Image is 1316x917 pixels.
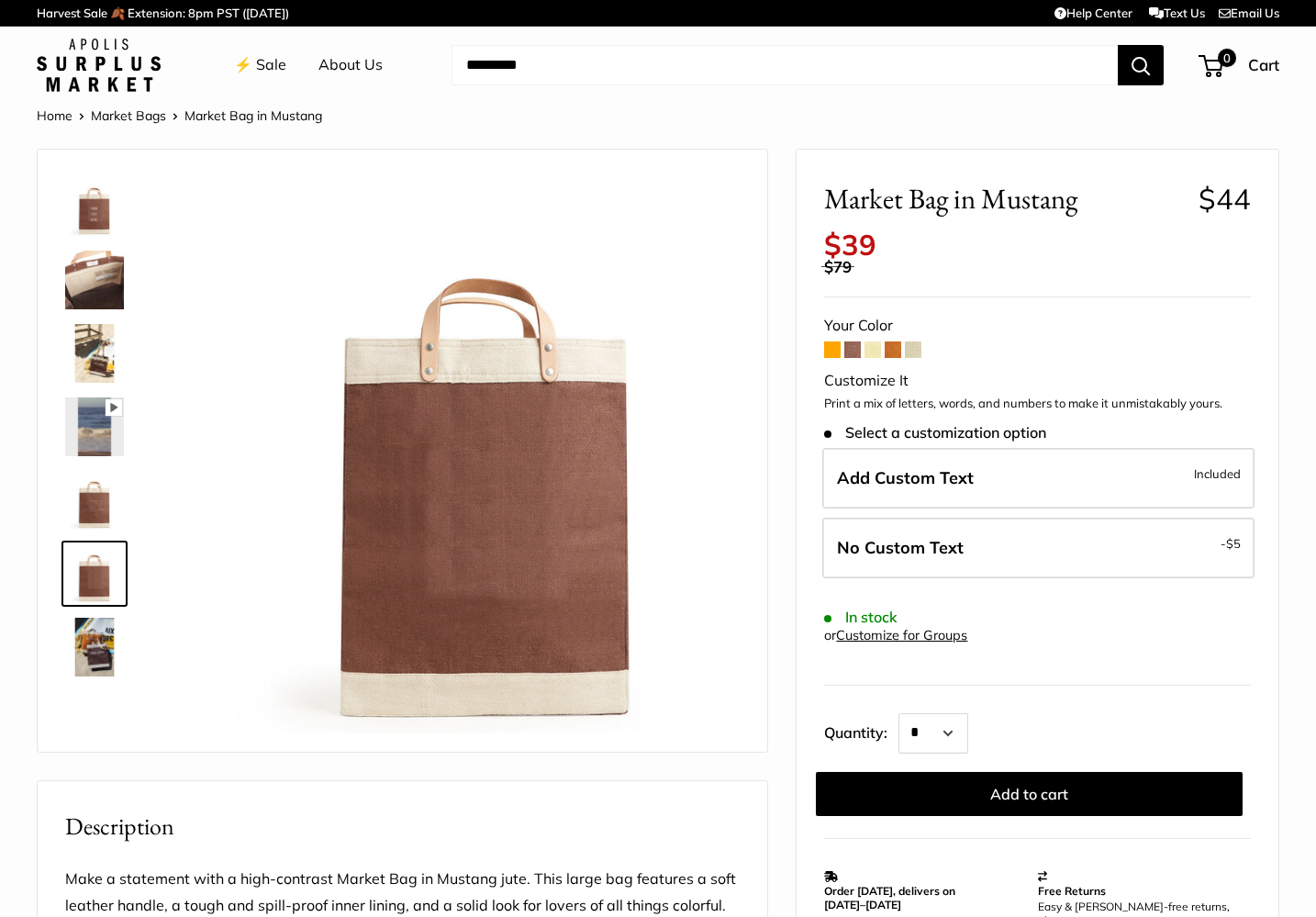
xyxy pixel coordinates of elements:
img: description_Seal of authenticity printed on the backside of every bag. [65,471,124,530]
a: 0 Cart [1200,50,1279,80]
img: Market Bag in Mustang [65,544,124,603]
span: In stock [824,609,897,626]
span: $5 [1226,536,1241,551]
label: Quantity: [824,708,898,754]
div: Your Color [824,312,1251,340]
a: Email Us [1219,6,1279,20]
img: Apolis: Surplus Market [37,39,161,92]
strong: Free Returns [1038,884,1106,898]
a: description_Seal of authenticity printed on the backside of every bag. [61,467,128,533]
span: $79 [824,257,852,276]
a: About Us [318,51,383,79]
a: Help Center [1054,6,1132,20]
span: Market Bag in Mustang [824,182,1184,216]
img: Market Bag in Mustang [65,251,124,309]
a: Market Bags [91,107,166,124]
a: Market Bag in Mustang [61,394,128,460]
label: Add Custom Text [822,448,1255,509]
button: Add to cart [816,772,1243,816]
img: Market Bag in Mustang [65,618,124,677]
span: Included [1194,463,1241,485]
span: $39 [824,227,876,263]
input: Search... [452,45,1118,85]
a: ⚡️ Sale [234,51,286,79]
a: Market Bag in Mustang [61,247,128,313]
nav: Breadcrumb [37,104,322,128]
a: Market Bag in Mustang [61,320,128,386]
button: Search [1118,45,1164,85]
label: Leave Blank [822,518,1255,578]
h2: Description [65,809,740,844]
strong: Order [DATE], delivers on [DATE]–[DATE] [824,884,955,911]
span: No Custom Text [837,537,964,558]
img: Market Bag in Mustang [65,177,124,236]
a: Market Bag in Mustang [61,173,128,240]
span: - [1221,532,1241,554]
img: Market Bag in Mustang [65,324,124,383]
p: Print a mix of letters, words, and numbers to make it unmistakably yours. [824,395,1251,413]
img: Market Bag in Mustang [210,177,765,732]
a: Market Bag in Mustang [61,541,128,607]
div: Customize It [824,367,1251,395]
img: Market Bag in Mustang [65,397,124,456]
a: Customize for Groups [836,627,967,643]
span: Market Bag in Mustang [184,107,322,124]
a: Home [37,107,72,124]
span: 0 [1218,49,1236,67]
span: Select a customization option [824,424,1045,442]
a: Market Bag in Mustang [61,614,128,680]
span: Add Custom Text [837,467,974,488]
a: Text Us [1149,6,1205,20]
div: or [824,623,967,648]
span: $44 [1199,181,1251,217]
span: Cart [1248,55,1279,74]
